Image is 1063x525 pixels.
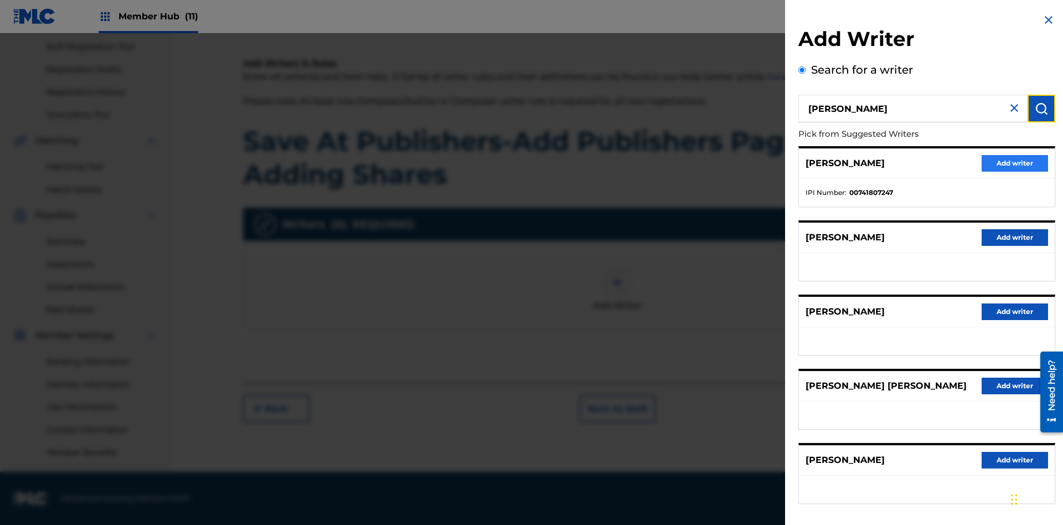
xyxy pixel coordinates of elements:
[811,63,913,76] label: Search for a writer
[806,157,885,170] p: [PERSON_NAME]
[982,229,1048,246] button: Add writer
[118,10,198,23] span: Member Hub
[806,454,885,467] p: [PERSON_NAME]
[798,122,992,146] p: Pick from Suggested Writers
[1035,102,1048,115] img: Search Works
[1008,101,1021,115] img: close
[1011,483,1018,516] div: Drag
[806,379,967,393] p: [PERSON_NAME] [PERSON_NAME]
[806,231,885,244] p: [PERSON_NAME]
[982,378,1048,394] button: Add writer
[13,8,56,24] img: MLC Logo
[1008,472,1063,525] iframe: Chat Widget
[99,10,112,23] img: Top Rightsholders
[849,188,893,198] strong: 00741807247
[1032,347,1063,438] iframe: Resource Center
[806,188,847,198] span: IPI Number :
[982,155,1048,172] button: Add writer
[185,11,198,22] span: (11)
[806,305,885,318] p: [PERSON_NAME]
[798,95,1028,122] input: Search writer's name or IPI Number
[982,303,1048,320] button: Add writer
[798,27,1055,55] h2: Add Writer
[982,452,1048,469] button: Add writer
